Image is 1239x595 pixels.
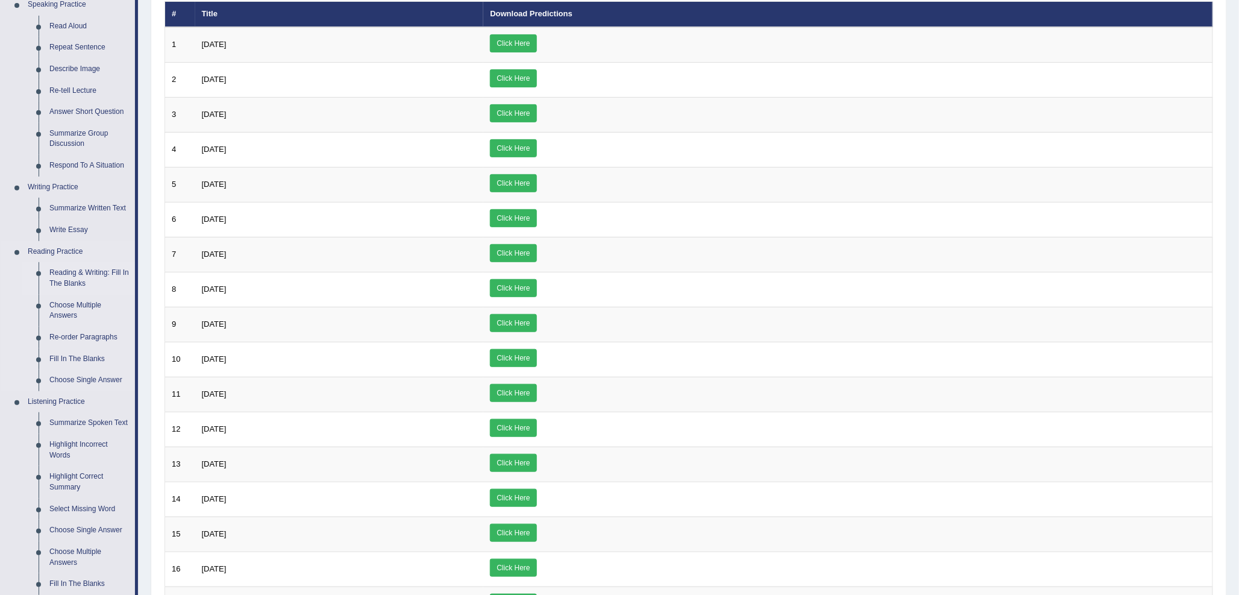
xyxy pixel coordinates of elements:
a: Highlight Correct Summary [44,466,135,498]
a: Choose Multiple Answers [44,295,135,327]
th: Download Predictions [483,2,1212,27]
span: [DATE] [202,180,227,189]
a: Listening Practice [22,391,135,413]
a: Fill In The Blanks [44,348,135,370]
span: [DATE] [202,285,227,294]
a: Respond To A Situation [44,155,135,177]
a: Reading Practice [22,241,135,263]
a: Choose Single Answer [44,370,135,391]
a: Click Here [490,279,536,297]
td: 5 [165,167,195,202]
a: Click Here [490,349,536,367]
a: Repeat Sentence [44,37,135,58]
span: [DATE] [202,354,227,364]
span: [DATE] [202,40,227,49]
a: Summarize Written Text [44,198,135,219]
span: [DATE] [202,564,227,573]
a: Click Here [490,454,536,472]
td: 8 [165,272,195,307]
a: Click Here [490,174,536,192]
td: 6 [165,202,195,237]
td: 3 [165,97,195,132]
span: [DATE] [202,389,227,398]
a: Highlight Incorrect Words [44,434,135,466]
span: [DATE] [202,424,227,433]
span: [DATE] [202,529,227,538]
a: Fill In The Blanks [44,573,135,595]
th: Title [195,2,484,27]
span: [DATE] [202,320,227,329]
a: Summarize Spoken Text [44,412,135,434]
a: Reading & Writing: Fill In The Blanks [44,262,135,294]
td: 10 [165,342,195,377]
a: Click Here [490,419,536,437]
a: Re-tell Lecture [44,80,135,102]
a: Write Essay [44,219,135,241]
td: 7 [165,237,195,272]
a: Writing Practice [22,177,135,198]
td: 14 [165,482,195,517]
a: Click Here [490,489,536,507]
a: Re-order Paragraphs [44,327,135,348]
a: Summarize Group Discussion [44,123,135,155]
span: [DATE] [202,494,227,503]
a: Click Here [490,244,536,262]
span: [DATE] [202,145,227,154]
a: Click Here [490,104,536,122]
span: [DATE] [202,250,227,259]
span: [DATE] [202,459,227,468]
a: Click Here [490,34,536,52]
a: Choose Single Answer [44,520,135,541]
td: 4 [165,132,195,167]
td: 15 [165,517,195,552]
a: Click Here [490,559,536,577]
td: 16 [165,552,195,587]
span: [DATE] [202,110,227,119]
a: Answer Short Question [44,101,135,123]
td: 11 [165,377,195,412]
td: 9 [165,307,195,342]
td: 12 [165,412,195,447]
a: Read Aloud [44,16,135,37]
td: 13 [165,447,195,482]
a: Click Here [490,209,536,227]
a: Click Here [490,69,536,87]
a: Choose Multiple Answers [44,541,135,573]
span: [DATE] [202,75,227,84]
a: Select Missing Word [44,499,135,520]
th: # [165,2,195,27]
a: Describe Image [44,58,135,80]
a: Click Here [490,139,536,157]
a: Click Here [490,384,536,402]
a: Click Here [490,314,536,332]
td: 1 [165,27,195,63]
span: [DATE] [202,215,227,224]
td: 2 [165,62,195,97]
a: Click Here [490,524,536,542]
